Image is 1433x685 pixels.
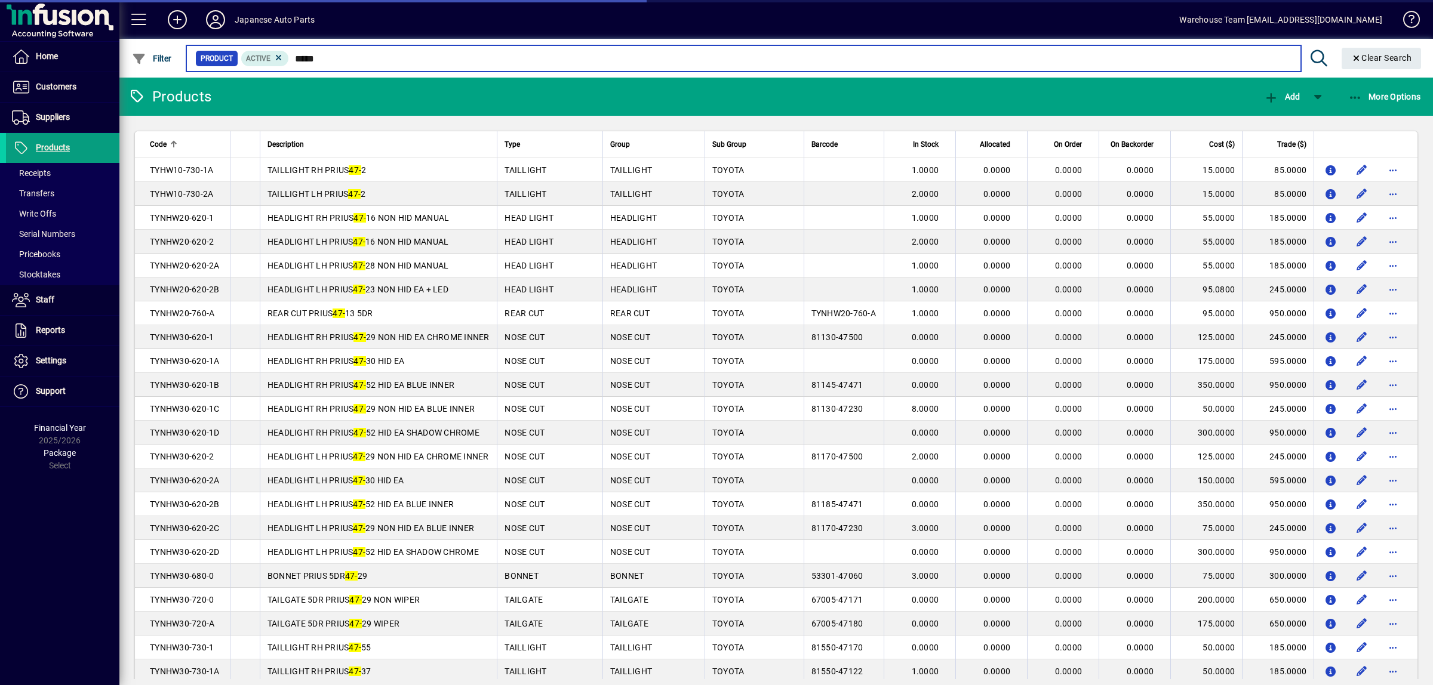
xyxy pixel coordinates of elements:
[1106,138,1164,151] div: On Backorder
[1127,165,1154,175] span: 0.0000
[1352,328,1372,347] button: Edit
[983,452,1011,461] span: 0.0000
[12,189,54,198] span: Transfers
[1170,349,1242,373] td: 175.0000
[1383,447,1403,466] button: More options
[36,82,76,91] span: Customers
[6,316,119,345] a: Reports
[1242,301,1314,325] td: 950.0000
[1352,208,1372,227] button: Edit
[1352,447,1372,466] button: Edit
[712,138,746,151] span: Sub Group
[150,165,213,175] span: TYHW10-730-1A
[912,452,939,461] span: 2.0000
[1352,566,1372,585] button: Edit
[1170,230,1242,254] td: 55.0000
[912,332,939,342] span: 0.0000
[983,332,1011,342] span: 0.0000
[610,189,652,199] span: TAILLIGHT
[891,138,949,151] div: In Stock
[353,285,365,294] em: 47-
[610,404,650,414] span: NOSE CUT
[610,165,652,175] span: TAILLIGHT
[353,237,365,246] em: 47-
[912,428,939,437] span: 0.0000
[1383,542,1403,561] button: More options
[6,72,119,102] a: Customers
[1127,261,1154,270] span: 0.0000
[505,404,545,414] span: NOSE CUT
[1242,468,1314,492] td: 595.0000
[6,264,119,285] a: Stocktakes
[267,261,449,270] span: HEADLIGHT LH PRIUS 28 NON HID MANUAL
[1055,452,1083,461] span: 0.0000
[811,308,876,318] span: TYNHW20-760-A
[1277,138,1306,151] span: Trade ($)
[610,452,650,461] span: NOSE CUT
[1383,566,1403,585] button: More options
[505,213,553,223] span: HEAD LIGHT
[1352,542,1372,561] button: Edit
[196,9,235,30] button: Profile
[1242,182,1314,206] td: 85.0000
[505,261,553,270] span: HEAD LIGHT
[505,165,546,175] span: TAILLIGHT
[712,213,745,223] span: TOYOTA
[610,261,657,270] span: HEADLIGHT
[1383,232,1403,251] button: More options
[150,404,220,414] span: TYNHW30-620-1C
[712,332,745,342] span: TOYOTA
[980,138,1010,151] span: Allocated
[610,237,657,246] span: HEADLIGHT
[505,499,545,509] span: NOSE CUT
[505,428,545,437] span: NOSE CUT
[353,261,365,270] em: 47-
[912,237,939,246] span: 2.0000
[1170,325,1242,349] td: 125.0000
[6,203,119,224] a: Write Offs
[1055,404,1083,414] span: 0.0000
[1127,332,1154,342] span: 0.0000
[712,189,745,199] span: TOYOTA
[267,138,490,151] div: Description
[6,224,119,244] a: Serial Numbers
[201,53,233,64] span: Product
[983,237,1011,246] span: 0.0000
[610,138,630,151] span: Group
[505,189,546,199] span: TAILLIGHT
[1383,519,1403,538] button: More options
[505,285,553,294] span: HEAD LIGHT
[6,377,119,406] a: Support
[1383,423,1403,442] button: More options
[1127,428,1154,437] span: 0.0000
[353,428,366,437] em: 47-
[811,452,863,461] span: 81170-47500
[36,386,66,396] span: Support
[610,332,650,342] span: NOSE CUT
[712,452,745,461] span: TOYOTA
[610,213,657,223] span: HEADLIGHT
[712,404,745,414] span: TOYOTA
[912,285,939,294] span: 1.0000
[1383,662,1403,681] button: More options
[712,308,745,318] span: TOYOTA
[1170,301,1242,325] td: 95.0000
[36,51,58,61] span: Home
[1351,53,1412,63] span: Clear Search
[150,332,214,342] span: TYNHW30-620-1
[12,229,75,239] span: Serial Numbers
[1127,380,1154,390] span: 0.0000
[610,356,650,366] span: NOSE CUT
[6,42,119,72] a: Home
[811,499,863,509] span: 81185-47471
[267,237,449,246] span: HEADLIGHT LH PRIUS 16 NON HID MANUAL
[150,476,220,485] span: TYNHW30-620-2A
[1242,349,1314,373] td: 595.0000
[912,308,939,318] span: 1.0000
[1111,138,1154,151] span: On Backorder
[505,138,520,151] span: Type
[12,168,51,178] span: Receipts
[1170,373,1242,397] td: 350.0000
[912,261,939,270] span: 1.0000
[1264,92,1300,101] span: Add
